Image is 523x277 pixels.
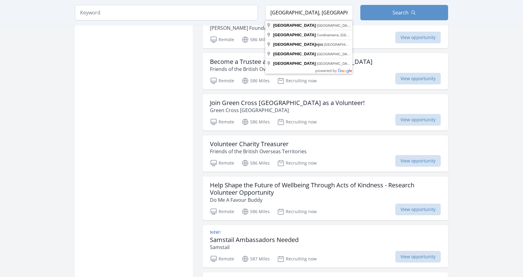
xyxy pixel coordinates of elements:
[395,204,441,215] span: View opportunity
[210,107,365,114] p: Green Cross [GEOGRAPHIC_DATA]
[317,62,389,65] span: [GEOGRAPHIC_DATA], [GEOGRAPHIC_DATA]
[277,118,317,126] p: Recruiting now
[395,32,441,43] span: View opportunity
[317,33,376,37] span: Cundinamarca, [GEOGRAPHIC_DATA]
[203,12,448,48] a: Trustee Treasurer [PERSON_NAME] Foundation Remote 586 Miles Recruiting now View opportunity
[203,94,448,131] a: Join Green Cross [GEOGRAPHIC_DATA] as a Volunteer! Green Cross [GEOGRAPHIC_DATA] Remote 586 Miles...
[210,181,441,196] h3: Help Shape the Future of Wellbeing Through Acts of Kindness - Research Volunteer Opportunity
[317,52,389,56] span: [GEOGRAPHIC_DATA], [GEOGRAPHIC_DATA]
[273,42,324,47] span: ejos
[273,33,316,37] span: [GEOGRAPHIC_DATA]
[210,255,234,263] p: Remote
[203,177,448,220] a: Help Shape the Future of Wellbeing Through Acts of Kindness - Research Volunteer Opportunity Do M...
[242,159,270,167] p: 586 Miles
[273,61,316,66] span: [GEOGRAPHIC_DATA]
[210,208,234,215] p: Remote
[203,225,448,267] a: New! Samstail Ambassadors Needed Samstail Remote 587 Miles Recruiting now View opportunity
[393,9,409,16] span: Search
[277,208,317,215] p: Recruiting now
[277,255,317,263] p: Recruiting now
[210,24,276,32] p: [PERSON_NAME] Foundation
[395,73,441,84] span: View opportunity
[210,65,373,73] p: Friends of the British Overseas Territories
[210,77,234,84] p: Remote
[210,196,441,204] p: Do Me A Favour Buddy
[242,255,270,263] p: 587 Miles
[210,236,299,244] h3: Samstail Ambassadors Needed
[203,135,448,172] a: Volunteer Charity Treasurer Friends of the British Overseas Territories Remote 586 Miles Recruiti...
[75,5,258,20] input: Keyword
[210,244,299,251] p: Samstail
[210,58,373,65] h3: Become a Trustee at Friends of the [GEOGRAPHIC_DATA]
[273,52,316,56] span: [GEOGRAPHIC_DATA]
[324,43,359,46] span: [GEOGRAPHIC_DATA]
[265,5,353,20] input: Location
[395,114,441,126] span: View opportunity
[273,42,316,47] span: [GEOGRAPHIC_DATA]
[277,159,317,167] p: Recruiting now
[277,77,317,84] p: Recruiting now
[210,140,307,148] h3: Volunteer Charity Treasurer
[242,118,270,126] p: 586 Miles
[210,230,220,235] span: New!
[242,77,270,84] p: 586 Miles
[395,155,441,167] span: View opportunity
[210,36,234,43] p: Remote
[210,118,234,126] p: Remote
[210,148,307,155] p: Friends of the British Overseas Territories
[317,24,352,27] span: [GEOGRAPHIC_DATA]
[210,159,234,167] p: Remote
[360,5,448,20] button: Search
[242,208,270,215] p: 586 Miles
[242,36,270,43] p: 586 Miles
[210,99,365,107] h3: Join Green Cross [GEOGRAPHIC_DATA] as a Volunteer!
[203,53,448,89] a: Become a Trustee at Friends of the [GEOGRAPHIC_DATA] Friends of the British Overseas Territories ...
[395,251,441,263] span: View opportunity
[273,23,316,28] span: [GEOGRAPHIC_DATA]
